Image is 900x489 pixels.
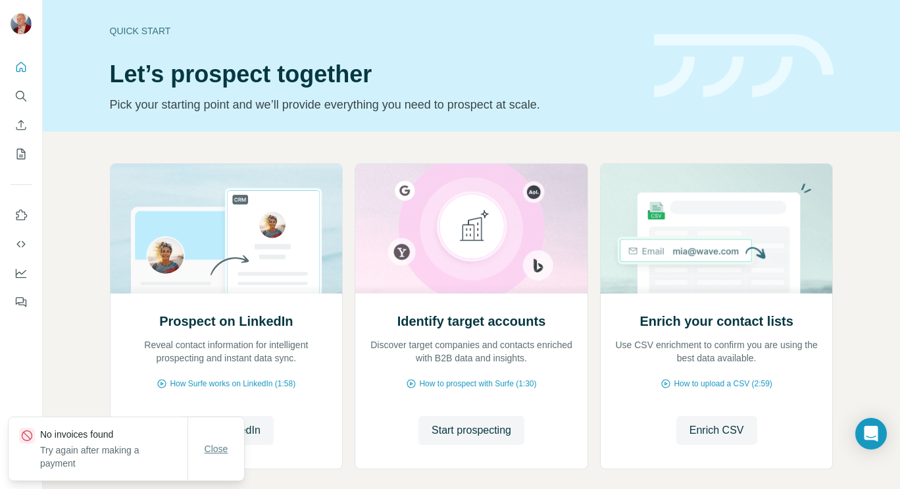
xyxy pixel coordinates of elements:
[110,164,343,294] img: Prospect on LinkedIn
[124,338,330,365] p: Reveal contact information for intelligent prospecting and instant data sync.
[40,444,187,470] p: Try again after making a payment
[432,423,511,438] span: Start prospecting
[11,142,32,166] button: My lists
[600,164,834,294] img: Enrich your contact lists
[674,378,772,390] span: How to upload a CSV (2:59)
[170,378,295,390] span: How Surfe works on LinkedIn (1:58)
[855,418,887,450] div: Open Intercom Messenger
[11,203,32,227] button: Use Surfe on LinkedIn
[689,423,744,438] span: Enrich CSV
[639,312,793,330] h2: Enrich your contact lists
[11,84,32,108] button: Search
[159,312,293,330] h2: Prospect on LinkedIn
[110,24,638,38] div: Quick start
[40,428,187,441] p: No invoices found
[676,416,757,445] button: Enrich CSV
[614,338,820,365] p: Use CSV enrichment to confirm you are using the best data available.
[11,55,32,79] button: Quick start
[654,34,834,98] img: banner
[368,338,574,365] p: Discover target companies and contacts enriched with B2B data and insights.
[195,437,238,461] button: Close
[110,95,638,114] p: Pick your starting point and we’ll provide everything you need to prospect at scale.
[11,261,32,285] button: Dashboard
[11,232,32,256] button: Use Surfe API
[418,416,524,445] button: Start prospecting
[397,312,546,330] h2: Identify target accounts
[11,113,32,137] button: Enrich CSV
[355,164,588,294] img: Identify target accounts
[419,378,536,390] span: How to prospect with Surfe (1:30)
[11,13,32,34] img: Avatar
[205,442,228,455] span: Close
[11,290,32,314] button: Feedback
[110,61,638,88] h1: Let’s prospect together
